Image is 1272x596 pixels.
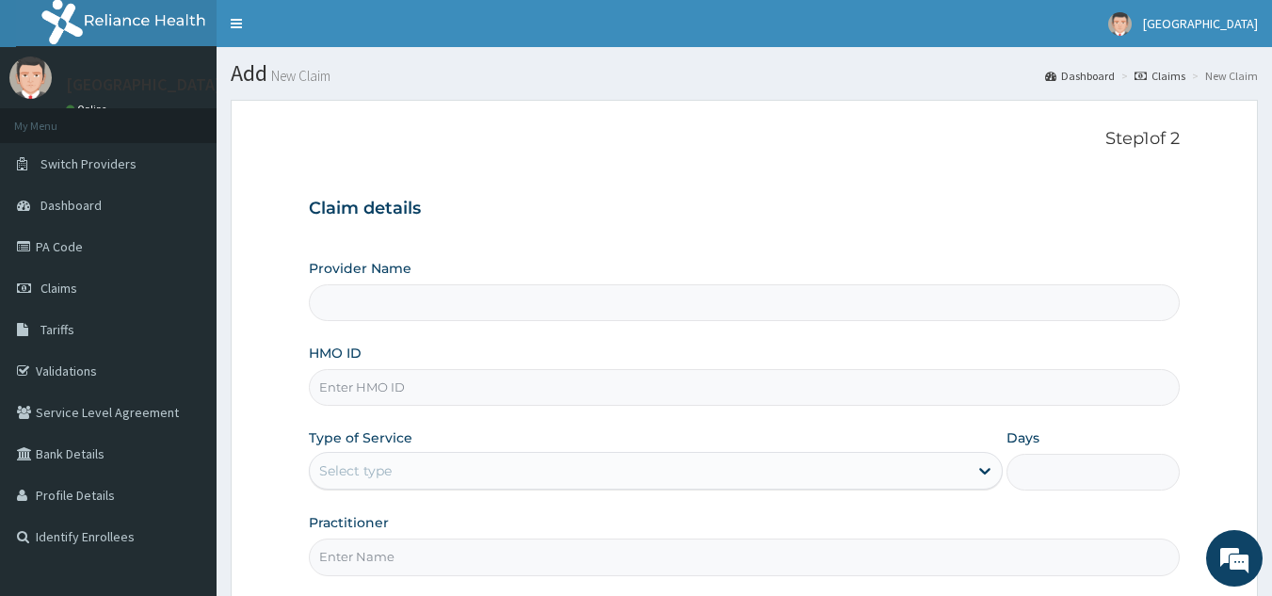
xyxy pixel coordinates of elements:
label: Provider Name [309,259,411,278]
small: New Claim [267,69,330,83]
a: Online [66,103,111,116]
img: User Image [9,56,52,99]
p: Step 1 of 2 [309,129,1181,150]
img: User Image [1108,12,1132,36]
h3: Claim details [309,199,1181,219]
li: New Claim [1187,68,1258,84]
label: Practitioner [309,513,389,532]
h1: Add [231,61,1258,86]
span: Dashboard [40,197,102,214]
div: Select type [319,461,392,480]
span: Tariffs [40,321,74,338]
label: HMO ID [309,344,362,362]
a: Dashboard [1045,68,1115,84]
label: Days [1006,428,1039,447]
input: Enter Name [309,539,1181,575]
span: [GEOGRAPHIC_DATA] [1143,15,1258,32]
span: Switch Providers [40,155,137,172]
p: [GEOGRAPHIC_DATA] [66,76,221,93]
span: Claims [40,280,77,297]
input: Enter HMO ID [309,369,1181,406]
a: Claims [1135,68,1185,84]
label: Type of Service [309,428,412,447]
